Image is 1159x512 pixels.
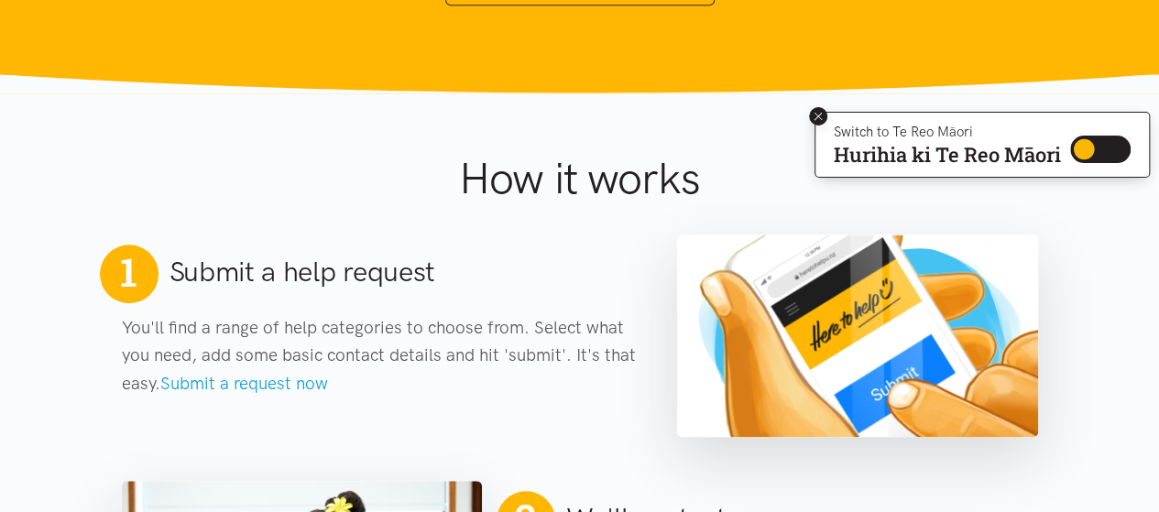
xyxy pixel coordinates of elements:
[160,373,328,394] a: Submit a request now
[834,126,1061,137] p: Switch to Te Reo Māori
[122,314,641,398] p: You'll find a range of help categories to choose from. Select what you need, add some basic conta...
[280,152,879,205] h1: How it works
[169,253,436,291] h2: Submit a help request
[834,147,1061,163] p: Hurihia ki Te Reo Māori
[120,248,137,296] span: 1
